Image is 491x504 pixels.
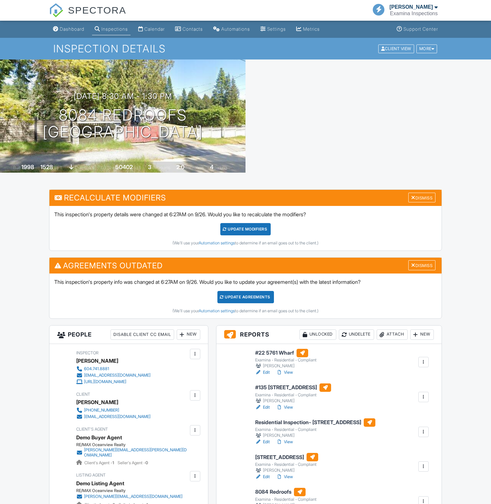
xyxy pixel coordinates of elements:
[49,273,442,318] div: This inspection's property info was changed at 6:27AM on 9/26. Would you like to update your agre...
[76,356,118,366] div: [PERSON_NAME]
[92,23,131,35] a: Inspections
[299,329,336,340] div: Unlocked
[255,439,270,445] a: Edit
[255,349,317,370] a: #22 5761 Wharf Examina - Residential - Compliant [PERSON_NAME]
[394,23,441,35] a: Support Center
[13,165,20,170] span: Built
[255,358,317,363] div: Examina - Residential - Compliant
[40,164,53,170] div: 1528
[68,3,126,17] span: SPECTORA
[49,10,126,22] a: SPECTORA
[49,206,442,251] div: This inspection's property details were changed at 6:27AM on 9/26. Would you like to recalculate ...
[76,407,151,413] a: [PHONE_NUMBER]
[21,164,34,170] div: 1998
[255,462,318,467] div: Examina - Residential - Compliant
[255,363,317,369] div: [PERSON_NAME]
[76,478,124,488] a: Demo Listing Agent
[110,329,174,340] div: Disable Client CC Email
[54,308,437,314] div: (We'll use your to determine if an email goes out to the client.)
[76,447,188,458] a: [PERSON_NAME][EMAIL_ADDRESS][PERSON_NAME][DOMAIN_NAME]
[267,26,286,32] div: Settings
[211,23,253,35] a: Automations (Basic)
[378,44,414,53] div: Client View
[115,164,133,170] div: 50402
[76,473,106,477] span: Listing Agent
[210,164,214,170] div: 4
[255,383,331,404] a: #135 [STREET_ADDRESS] Examina - Residential - Compliant [PERSON_NAME]
[339,329,374,340] div: Undelete
[276,404,293,411] a: View
[378,46,416,51] a: Client View
[101,165,114,170] span: Lot Size
[276,439,293,445] a: View
[255,453,318,474] a: [STREET_ADDRESS] Examina - Residential - Compliant [PERSON_NAME]
[255,427,375,432] div: Examina - Residential - Compliant
[377,329,408,340] div: Attach
[49,3,63,17] img: The Best Home Inspection Software - Spectora
[76,379,151,385] a: [URL][DOMAIN_NAME]
[49,190,442,206] h3: Recalculate Modifiers
[148,164,151,170] div: 3
[49,258,442,273] h3: Agreements Outdated
[255,418,375,439] a: Residential Inspection- [STREET_ADDRESS] Examina - Residential - Compliant [PERSON_NAME]
[255,432,375,439] div: [PERSON_NAME]
[217,291,274,303] div: Update Agreements
[258,23,288,35] a: Settings
[84,460,115,465] span: Client's Agent -
[76,488,188,493] div: RE/MAX Oceanview Realty
[410,329,434,340] div: New
[390,10,438,17] div: Examina Inspections
[84,447,188,458] div: [PERSON_NAME][EMAIL_ADDRESS][PERSON_NAME][DOMAIN_NAME]
[76,392,90,397] span: Client
[118,460,148,465] span: Seller's Agent -
[216,326,442,344] h3: Reports
[50,23,87,35] a: Dashboard
[255,497,317,502] div: Examina - Residential - Compliant
[84,373,151,378] div: [EMAIL_ADDRESS][DOMAIN_NAME]
[255,404,270,411] a: Edit
[255,474,270,480] a: Edit
[101,26,128,32] div: Inspections
[303,26,320,32] div: Metrics
[84,414,151,419] div: [EMAIL_ADDRESS][DOMAIN_NAME]
[255,418,375,427] h6: Residential Inspection- [STREET_ADDRESS]
[416,44,437,53] div: More
[76,397,118,407] div: [PERSON_NAME]
[84,494,183,499] div: [PERSON_NAME][EMAIL_ADDRESS][DOMAIN_NAME]
[199,241,235,245] a: Automation settings
[144,26,165,32] div: Calendar
[183,26,203,32] div: Contacts
[294,23,322,35] a: Metrics
[54,165,63,170] span: sq. ft.
[199,308,235,313] a: Automation settings
[276,369,293,376] a: View
[221,26,250,32] div: Automations
[403,26,438,32] div: Support Center
[390,4,433,10] div: [PERSON_NAME]
[408,260,435,270] div: Dismiss
[76,433,122,442] a: Demo Buyer Agent
[84,366,109,371] div: 604.741.8881
[43,107,203,141] h1: 8084 redroofs [GEOGRAPHIC_DATA]
[255,467,318,474] div: [PERSON_NAME]
[76,413,151,420] a: [EMAIL_ADDRESS][DOMAIN_NAME]
[84,408,119,413] div: [PHONE_NUMBER]
[220,223,271,235] div: UPDATE Modifiers
[74,92,172,101] h3: [DATE] 8:30 am - 1:30 pm
[172,23,205,35] a: Contacts
[136,23,167,35] a: Calendar
[60,26,84,32] div: Dashboard
[76,366,151,372] a: 604.741.8881
[53,43,438,54] h1: Inspection Details
[75,165,95,170] span: crawlspace
[76,442,193,447] div: RE/MAX Oceanview Realty
[177,329,200,340] div: New
[49,326,208,344] h3: People
[76,493,183,500] a: [PERSON_NAME][EMAIL_ADDRESS][DOMAIN_NAME]
[84,379,126,384] div: [URL][DOMAIN_NAME]
[255,488,317,496] h6: 8084 Redroofs
[54,241,437,246] div: (We'll use your to determine if an email goes out to the client.)
[408,193,435,203] div: Dismiss
[134,165,142,170] span: sq.ft.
